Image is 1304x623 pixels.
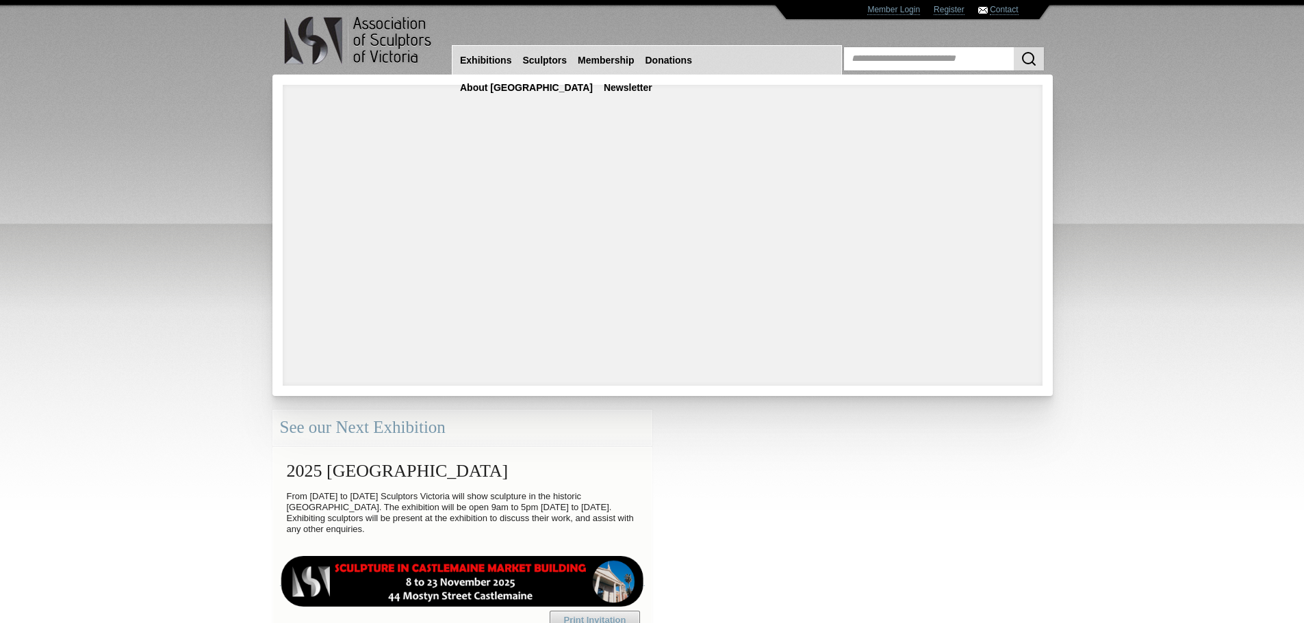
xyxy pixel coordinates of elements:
a: Newsletter [598,75,658,101]
a: Sculptors [517,48,572,73]
p: From [DATE] to [DATE] Sculptors Victoria will show sculpture in the historic [GEOGRAPHIC_DATA]. T... [280,488,645,538]
a: Contact [990,5,1018,15]
img: logo.png [283,14,434,68]
div: See our Next Exhibition [272,410,652,446]
h2: 2025 [GEOGRAPHIC_DATA] [280,454,645,488]
a: Register [934,5,964,15]
a: Exhibitions [455,48,517,73]
a: Member Login [867,5,920,15]
a: Membership [572,48,639,73]
a: Donations [640,48,698,73]
img: castlemaine-ldrbd25v2.png [280,556,645,607]
a: About [GEOGRAPHIC_DATA] [455,75,598,101]
img: Search [1021,51,1037,67]
img: Contact ASV [978,7,988,14]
